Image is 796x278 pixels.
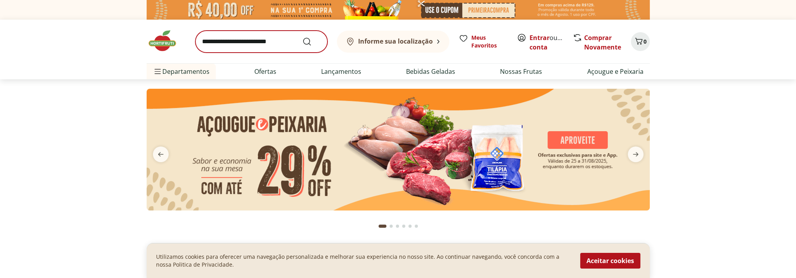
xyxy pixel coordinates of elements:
span: Meus Favoritos [471,34,507,49]
button: Go to page 6 from fs-carousel [413,217,419,236]
button: Current page from fs-carousel [377,217,388,236]
a: Entrar [529,33,550,42]
a: Açougue e Peixaria [587,67,643,76]
a: Bebidas Geladas [406,67,455,76]
p: Utilizamos cookies para oferecer uma navegação personalizada e melhorar sua experiencia no nosso ... [156,253,571,269]
a: Ofertas [254,67,276,76]
img: Hortifruti [147,29,186,53]
input: search [195,31,327,53]
span: 0 [643,38,647,45]
b: Informe sua localização [358,37,433,46]
button: Go to page 2 from fs-carousel [388,217,394,236]
button: Go to page 3 from fs-carousel [394,217,401,236]
button: next [621,146,650,162]
button: Aceitar cookies [580,253,640,269]
a: Lançamentos [321,67,361,76]
a: Criar conta [529,33,573,51]
button: Menu [153,62,162,81]
button: Informe sua localização [337,31,449,53]
span: Departamentos [153,62,210,81]
img: açougue [147,89,650,210]
button: Go to page 5 from fs-carousel [407,217,413,236]
button: Submit Search [302,37,321,46]
a: Comprar Novamente [584,33,621,51]
button: Go to page 4 from fs-carousel [401,217,407,236]
button: Carrinho [631,32,650,51]
button: previous [147,146,175,162]
a: Meus Favoritos [459,34,507,49]
span: ou [529,33,564,52]
a: Nossas Frutas [500,67,542,76]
